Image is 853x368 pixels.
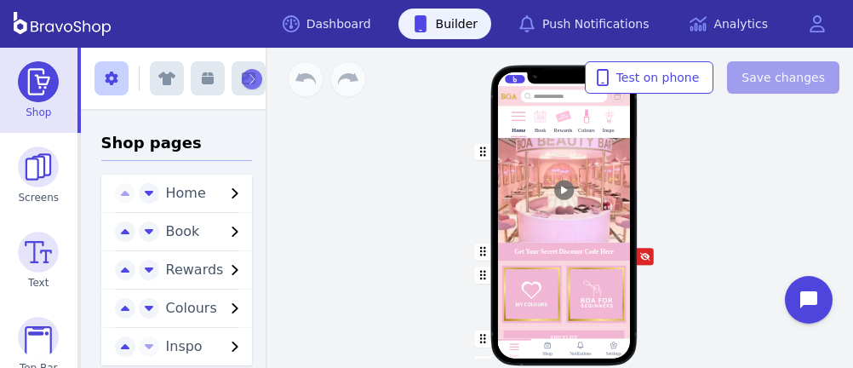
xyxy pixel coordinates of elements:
[19,191,60,204] span: Screens
[159,183,253,204] button: Home
[605,351,621,357] div: Settings
[585,61,714,94] button: Test on phone
[512,128,525,134] div: Home
[599,69,700,86] span: Test on phone
[535,128,546,134] div: Book
[166,223,200,239] span: Book
[497,328,630,351] button: PRICELIST
[676,9,781,39] a: Analytics
[398,9,492,39] a: Builder
[166,185,206,201] span: Home
[570,351,591,357] div: Notifations
[727,61,839,94] button: Save changes
[26,106,51,119] span: Shop
[159,336,253,357] button: Inspo
[554,128,573,134] div: Rewards
[166,300,217,316] span: Colours
[509,354,518,358] div: Home
[578,128,595,134] div: Colours
[28,276,49,290] span: Text
[505,9,662,39] a: Push Notifications
[542,351,552,357] div: Shop
[166,262,224,278] span: Rewards
[741,69,825,86] span: Save changes
[497,243,630,262] button: Get Your Secret Discount Code Here
[159,260,253,280] button: Rewards
[159,221,253,242] button: Book
[166,338,203,354] span: Inspo
[269,9,385,39] a: Dashboard
[14,12,111,36] img: BravoShop
[101,131,253,161] h3: Shop pages
[603,128,615,134] div: Inspo
[159,298,253,319] button: Colours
